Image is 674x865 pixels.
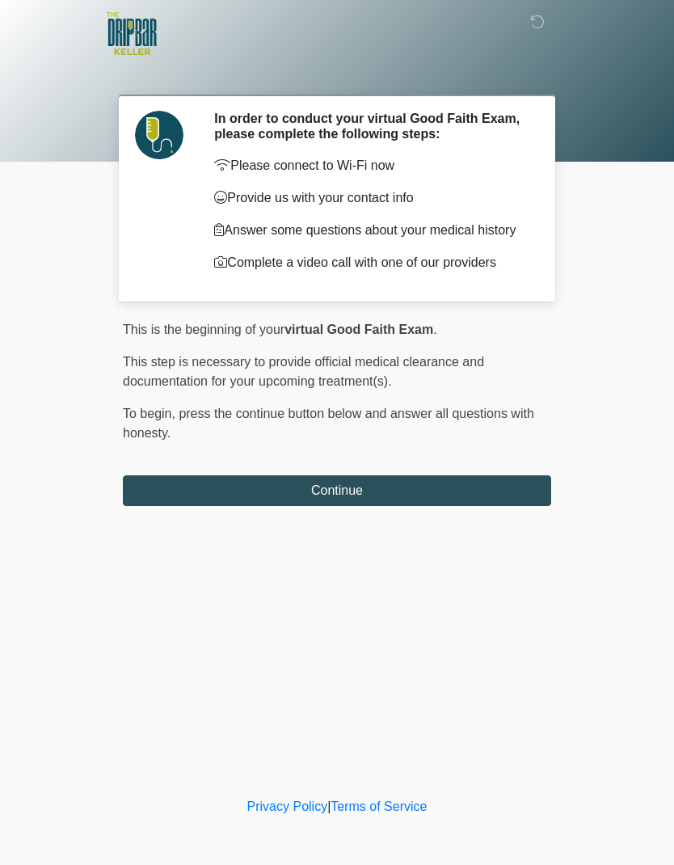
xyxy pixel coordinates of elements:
[123,407,534,440] span: press the continue button below and answer all questions with honesty.
[135,111,183,159] img: Agent Avatar
[331,800,427,813] a: Terms of Service
[214,253,527,272] p: Complete a video call with one of our providers
[327,800,331,813] a: |
[123,475,551,506] button: Continue
[433,323,436,336] span: .
[107,12,157,55] img: The DRIPBaR - Keller Logo
[247,800,328,813] a: Privacy Policy
[214,221,527,240] p: Answer some questions about your medical history
[214,188,527,208] p: Provide us with your contact info
[214,156,527,175] p: Please connect to Wi-Fi now
[111,58,563,88] h1: ‎ ‎
[123,323,284,336] span: This is the beginning of your
[123,407,179,420] span: To begin,
[123,355,484,388] span: This step is necessary to provide official medical clearance and documentation for your upcoming ...
[284,323,433,336] strong: virtual Good Faith Exam
[214,111,527,141] h2: In order to conduct your virtual Good Faith Exam, please complete the following steps:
